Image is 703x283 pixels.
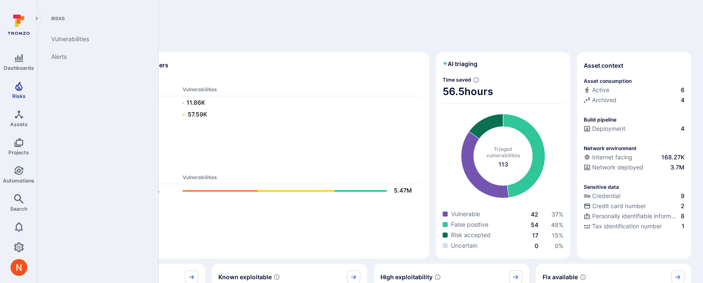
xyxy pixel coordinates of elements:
[34,15,39,22] i: Expand navigation menu
[584,222,685,232] div: Evidence indicative of processing tax identification numbers
[451,210,480,218] span: Vulnerable
[584,153,632,161] div: Internet facing
[584,192,620,200] div: Credential
[451,231,491,239] span: Risk accepted
[584,86,685,96] div: Commits seen in the last 180 days
[584,124,625,133] div: Deployment
[443,77,471,83] span: Time saved
[551,211,564,218] a: 37%
[584,153,685,161] a: Internet facing168.27K
[551,221,564,228] a: 48%
[473,77,480,83] svg: Estimated based on an average time of 30 mins needed to triage each vulnerability
[584,116,616,123] p: Build pipeline
[3,177,34,184] span: Automations
[551,221,564,228] span: 48 %
[183,186,414,196] a: 5.47M
[443,60,477,68] h2: AI triaging
[584,153,685,163] div: Evidence that an asset is internet facing
[592,153,632,161] span: Internet facing
[584,78,632,84] p: Asset consumption
[45,48,148,66] a: Alerts
[681,192,685,200] span: 9
[580,274,586,280] svg: Vulnerabilities with fix available
[186,99,205,106] text: 11.86K
[218,273,272,281] span: Known exploitable
[498,160,508,169] span: total
[584,202,685,212] div: Evidence indicative of processing credit card numbers
[552,232,564,239] span: 15 %
[584,86,609,94] div: Active
[380,273,433,281] span: High exploitability
[592,124,625,133] span: Deployment
[661,153,685,161] span: 168.27K
[584,222,685,230] a: Tax identification number1
[4,65,34,71] span: Dashboards
[434,274,441,280] svg: EPSS score ≥ 0.7
[592,192,620,200] span: Credential
[543,273,578,281] span: Fix available
[486,146,520,159] span: Triaged vulnerabilities
[682,222,685,230] span: 1
[56,164,422,170] span: Ops scanners
[592,202,646,210] span: Credit card number
[451,241,477,250] span: Uncertain
[584,96,685,104] a: Archived4
[584,163,685,173] div: Evidence that the asset is packaged and deployed somewhere
[681,202,685,210] span: 2
[584,96,616,104] div: Archived
[531,221,538,228] a: 54
[681,86,685,94] span: 6
[12,93,26,99] span: Risks
[584,163,685,172] a: Network deployed3.7M
[681,124,685,133] span: 4
[552,232,564,239] a: 15%
[10,206,27,212] span: Search
[584,202,685,210] a: Credit card number2
[584,124,685,133] a: Deployment4
[31,13,42,24] button: Expand navigation menu
[584,163,643,172] div: Network deployed
[451,220,488,229] span: False positive
[443,85,564,98] span: 56.5 hours
[584,145,637,151] p: Network environment
[584,124,685,135] div: Configured deployment pipeline
[10,259,27,276] img: ACg8ocIprwjrgDQnDsNSk9Ghn5p5-B8DpAKWoJ5Gi9syOE4K59tr4Q=s96-c
[592,96,616,104] span: Archived
[584,184,619,190] p: Sensitive data
[592,222,662,230] span: Tax identification number
[584,212,685,222] div: Evidence indicative of processing personally identifiable information
[45,30,148,48] a: Vulnerabilities
[394,187,412,194] text: 5.47M
[584,212,679,220] div: Personally identifiable information (PII)
[10,259,27,276] div: Neeren Patki
[182,86,422,96] th: Vulnerabilities
[50,35,691,47] span: Discover
[10,121,28,127] span: Assets
[584,202,646,210] div: Credit card number
[584,192,685,200] a: Credential9
[555,242,564,249] span: 0 %
[182,174,422,184] th: Vulnerabilities
[183,110,414,120] a: 57.59K
[681,96,685,104] span: 4
[45,15,148,22] span: Risks
[592,163,643,172] span: Network deployed
[584,61,623,70] span: Asset context
[535,242,538,249] a: 0
[56,76,422,82] span: Dev scanners
[551,211,564,218] span: 37 %
[584,212,685,220] a: Personally identifiable information (PII)8
[584,86,685,94] a: Active6
[532,232,538,239] a: 17
[8,149,29,156] span: Projects
[670,163,685,172] span: 3.7M
[584,192,685,202] div: Evidence indicative of handling user or service credentials
[273,274,280,280] svg: Confirmed exploitable by KEV
[555,242,564,249] a: 0%
[531,211,538,218] a: 42
[681,212,685,220] span: 8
